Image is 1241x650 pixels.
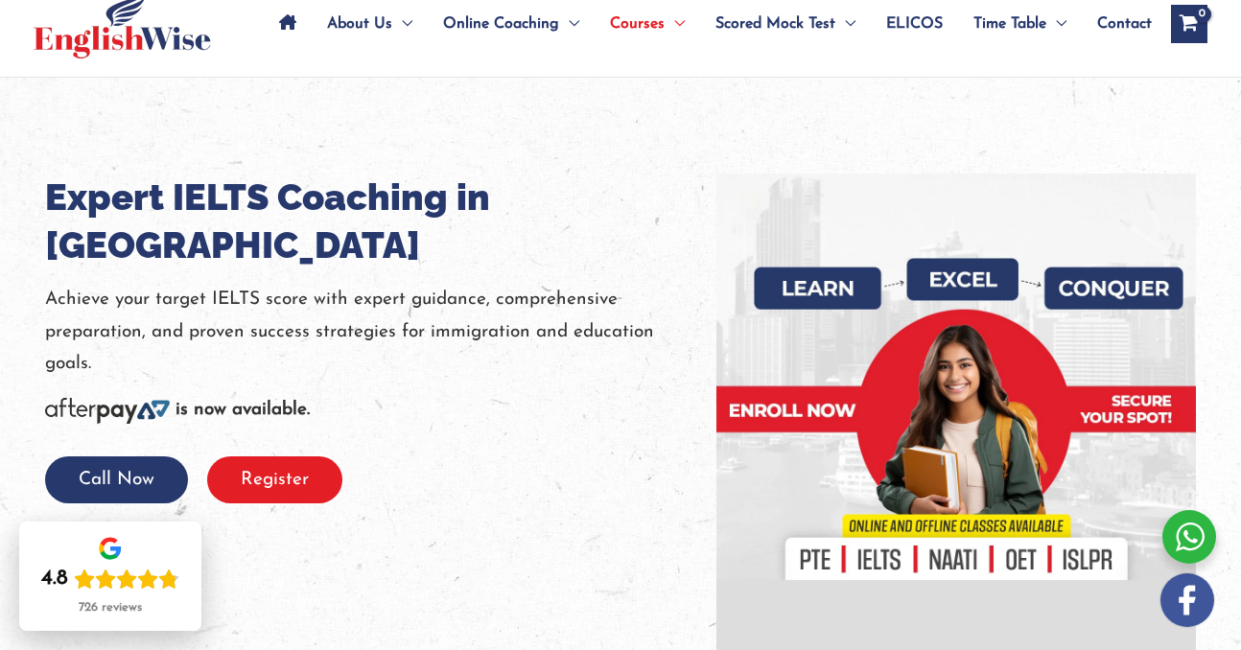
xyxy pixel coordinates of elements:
b: is now available. [176,401,310,419]
a: View Shopping Cart, empty [1171,5,1207,43]
p: Achieve your target IELTS score with expert guidance, comprehensive preparation, and proven succe... [45,284,716,380]
img: white-facebook.png [1160,573,1214,627]
h1: Expert IELTS Coaching in [GEOGRAPHIC_DATA] [45,174,716,269]
button: Register [207,456,342,503]
div: 4.8 [41,566,68,592]
div: 726 reviews [79,600,142,615]
img: Afterpay-Logo [45,398,170,424]
button: Call Now [45,456,188,503]
a: Call Now [45,471,188,489]
div: Rating: 4.8 out of 5 [41,566,179,592]
a: Register [207,471,342,489]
